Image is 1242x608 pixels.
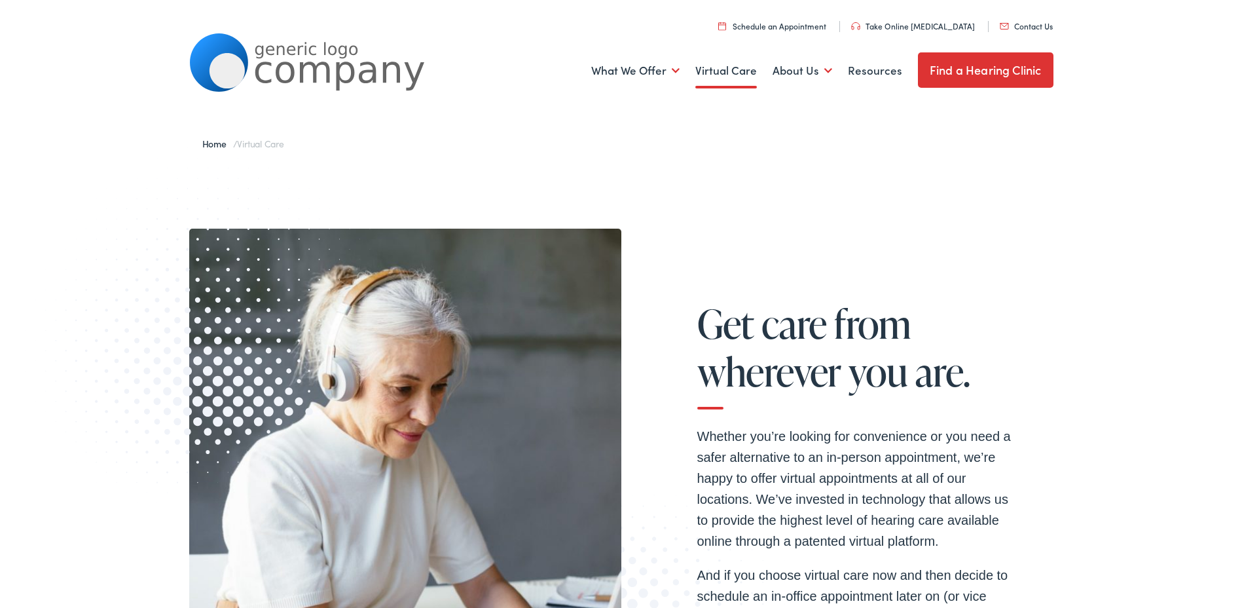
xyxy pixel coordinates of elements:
[591,47,680,95] a: What We Offer
[851,20,975,31] a: Take Online [MEDICAL_DATA]
[202,137,233,150] a: Home
[718,20,826,31] a: Schedule an Appointment
[697,302,754,345] span: Get
[773,47,832,95] a: About Us
[697,350,841,393] span: wherever
[761,302,827,345] span: care
[915,350,970,393] span: are.
[849,350,907,393] span: you
[1000,23,1009,29] img: utility icon
[834,302,911,345] span: from
[848,47,902,95] a: Resources
[695,47,757,95] a: Virtual Care
[237,137,283,150] span: Virtual Care
[25,147,371,503] img: Graphic image with a halftone pattern, contributing to the site's visual design.
[1000,20,1053,31] a: Contact Us
[202,137,284,150] span: /
[718,22,726,30] img: utility icon
[918,52,1053,88] a: Find a Hearing Clinic
[697,426,1012,552] p: Whether you’re looking for convenience or you need a safer alternative to an in-person appointmen...
[851,22,860,30] img: utility icon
